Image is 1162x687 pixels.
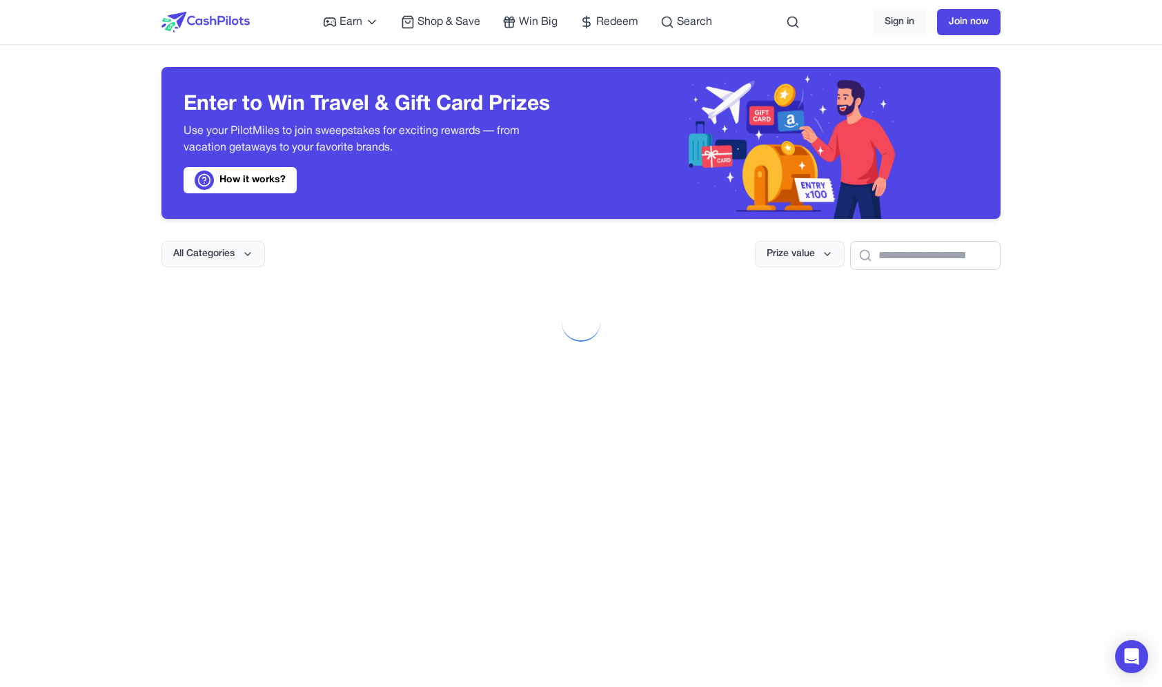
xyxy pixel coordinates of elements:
[161,12,250,32] img: CashPilots Logo
[677,14,712,30] span: Search
[323,14,379,30] a: Earn
[873,9,926,35] a: Sign in
[161,241,265,267] button: All Categories
[184,167,297,193] a: How it works?
[937,9,1001,35] a: Join now
[660,14,712,30] a: Search
[1115,640,1148,673] div: Open Intercom Messenger
[580,14,638,30] a: Redeem
[685,67,897,219] img: Header decoration
[184,93,559,117] h3: Enter to Win Travel & Gift Card Prizes
[339,14,362,30] span: Earn
[173,247,235,261] span: All Categories
[519,14,558,30] span: Win Big
[417,14,480,30] span: Shop & Save
[755,241,845,267] button: Prize value
[596,14,638,30] span: Redeem
[767,247,815,261] span: Prize value
[502,14,558,30] a: Win Big
[184,123,559,156] p: Use your PilotMiles to join sweepstakes for exciting rewards — from vacation getaways to your fav...
[401,14,480,30] a: Shop & Save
